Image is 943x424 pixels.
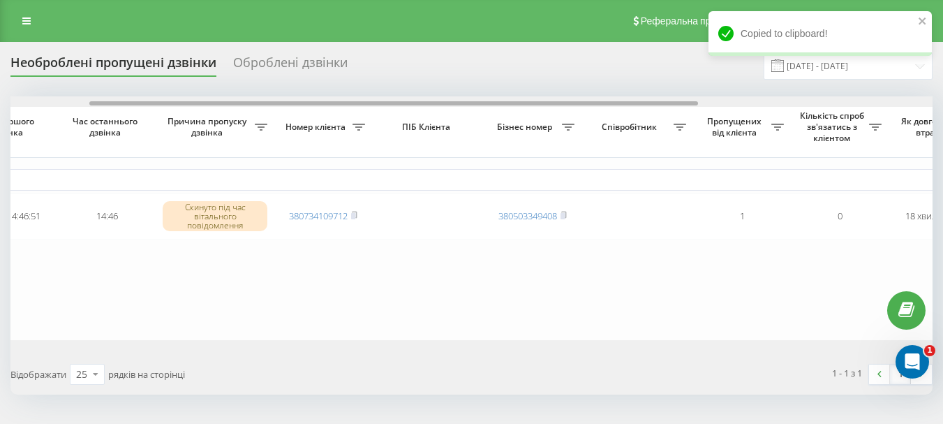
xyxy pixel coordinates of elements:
a: 380503349408 [498,210,557,222]
span: ПІБ Клієнта [384,122,472,133]
span: Реферальна програма [641,15,743,27]
td: 14:46 [58,193,156,240]
div: Скинуто під час вітального повідомлення [163,201,267,232]
a: 380734109712 [289,210,348,222]
div: 25 [76,367,87,381]
span: Кількість спроб зв'язатись з клієнтом [798,110,869,143]
span: Час останнього дзвінка [69,116,144,138]
td: 0 [791,193,889,240]
span: Співробітник [588,122,674,133]
span: рядків на сторінці [108,368,185,381]
a: 1 [890,365,911,384]
div: Необроблені пропущені дзвінки [10,55,216,77]
div: Copied to clipboard! [708,11,932,56]
button: close [918,15,928,29]
span: Пропущених від клієнта [700,116,771,138]
span: Причина пропуску дзвінка [163,116,255,138]
div: Оброблені дзвінки [233,55,348,77]
td: 1 [693,193,791,240]
div: 1 - 1 з 1 [832,366,862,380]
span: Відображати [10,368,66,381]
span: 1 [924,345,935,356]
iframe: Intercom live chat [896,345,929,379]
span: Номер клієнта [281,122,352,133]
span: Бізнес номер [491,122,562,133]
